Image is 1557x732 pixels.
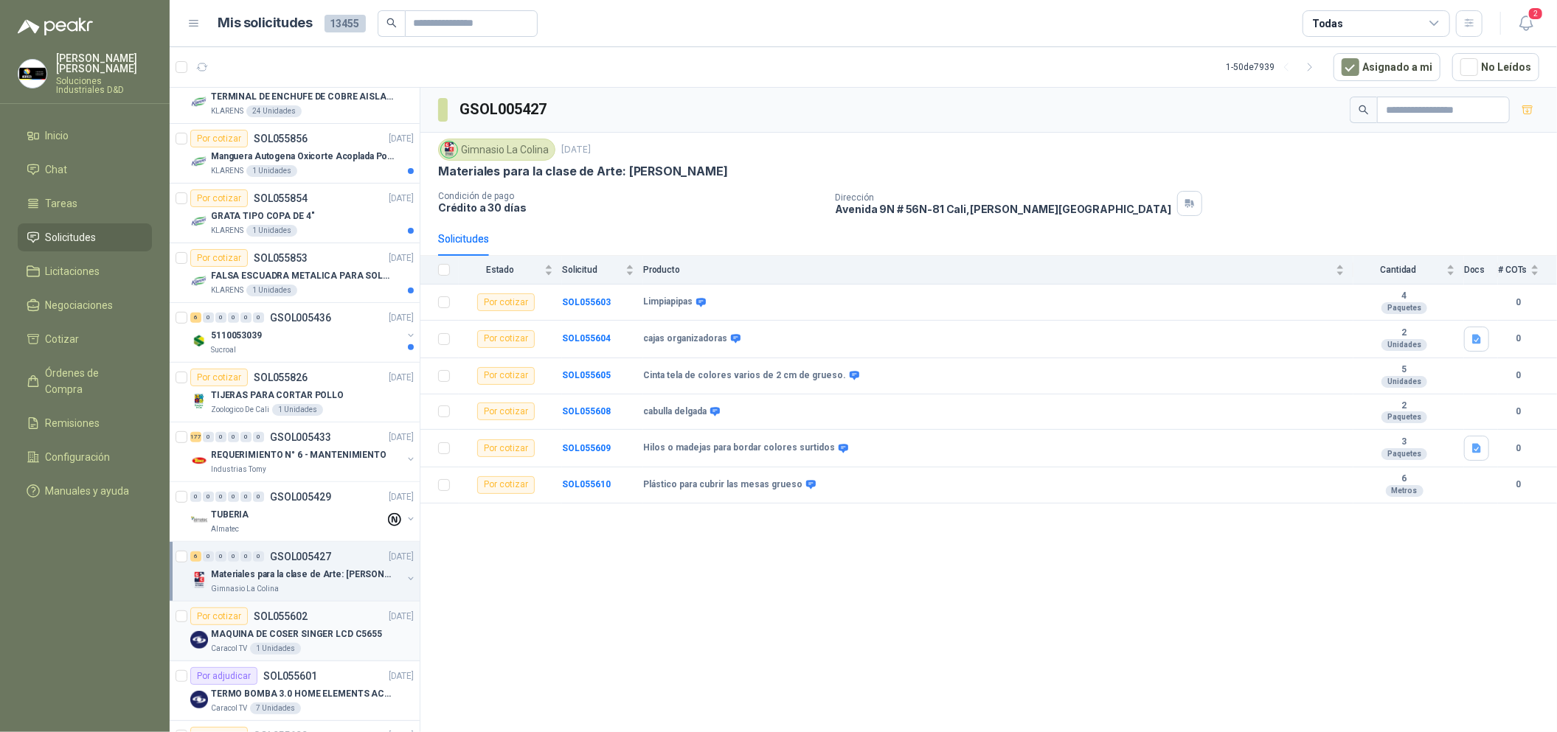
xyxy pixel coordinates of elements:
p: [DATE] [561,143,591,157]
span: Estado [459,265,541,275]
p: Avenida 9N # 56N-81 Cali , [PERSON_NAME][GEOGRAPHIC_DATA] [836,203,1171,215]
img: Company Logo [190,213,208,231]
p: [DATE] [389,610,414,624]
img: Company Logo [190,452,208,470]
th: Solicitud [562,256,643,285]
p: TERMO BOMBA 3.0 HOME ELEMENTS ACERO INOX [211,687,395,701]
p: [DATE] [389,132,414,146]
div: 0 [228,313,239,323]
span: Solicitud [562,265,623,275]
b: 6 [1353,473,1455,485]
div: 0 [228,492,239,502]
p: Condición de pago [438,191,824,201]
b: Cinta tela de colores varios de 2 cm de grueso. [643,370,846,382]
img: Company Logo [190,94,208,111]
p: SOL055601 [263,671,317,681]
a: Por cotizarSOL055854[DATE] Company LogoGRATA TIPO COPA DE 4"KLARENS1 Unidades [170,184,420,243]
b: 0 [1498,405,1539,419]
p: [DATE] [389,192,414,206]
p: Industrias Tomy [211,464,266,475]
div: Por cotizar [477,402,535,420]
span: Licitaciones [46,263,100,279]
th: # COTs [1498,256,1557,285]
a: Configuración [18,443,152,471]
span: Remisiones [46,415,100,431]
span: 2 [1527,7,1544,21]
p: GSOL005433 [270,432,331,442]
div: Solicitudes [438,231,489,247]
div: 177 [190,432,201,442]
div: 1 Unidades [246,225,297,237]
span: Manuales y ayuda [46,483,130,499]
div: 0 [240,313,252,323]
div: 1 - 50 de 7939 [1226,55,1322,79]
p: GRATA TIPO COPA DE 4" [211,209,314,223]
b: 4 [1353,290,1455,302]
div: 0 [240,492,252,502]
p: Caracol TV [211,643,247,655]
a: Remisiones [18,409,152,437]
p: TERMINAL DE ENCHUFE DE COBRE AISLADO PARA 12AWG [211,90,395,104]
div: 0 [203,551,214,562]
b: Hilos o madejas para bordar colores surtidos [643,442,835,454]
div: 1 Unidades [272,404,323,416]
span: 13455 [325,15,366,32]
b: SOL055610 [562,479,611,489]
div: Por cotizar [190,369,248,386]
div: Metros [1386,485,1424,497]
a: Negociaciones [18,291,152,319]
p: KLARENS [211,105,243,117]
p: SOL055602 [254,611,308,621]
span: Inicio [46,128,69,144]
div: 24 Unidades [246,105,302,117]
a: Por adjudicarSOL055601[DATE] Company LogoTERMO BOMBA 3.0 HOME ELEMENTS ACERO INOXCaracol TV7 Unid... [170,661,420,721]
p: SOL055854 [254,193,308,203]
a: Por cotizarSOL055853[DATE] Company LogoFALSA ESCUADRA METALICA PARA SOLDADIRAKLARENS1 Unidades [170,243,420,303]
div: Unidades [1381,339,1427,351]
img: Company Logo [190,273,208,290]
b: cabulla delgada [643,406,707,418]
b: cajas organizadoras [643,333,727,345]
div: 0 [203,313,214,323]
p: [PERSON_NAME] [PERSON_NAME] [56,53,152,74]
div: 6 [190,313,201,323]
div: 0 [215,551,226,562]
div: 0 [215,313,226,323]
p: [DATE] [389,550,414,564]
p: Almatec [211,523,239,535]
div: Por cotizar [477,293,535,311]
div: Paquetes [1381,411,1427,423]
div: 0 [240,551,252,562]
a: Órdenes de Compra [18,359,152,403]
a: SOL055604 [562,333,611,344]
div: 7 Unidades [250,703,301,714]
div: 0 [253,313,264,323]
div: 1 Unidades [250,643,301,655]
b: Plástico para cubrir las mesas grueso [643,479,802,491]
span: Tareas [46,195,78,212]
a: 6 0 0 0 0 0 GSOL005436[DATE] Company Logo5110053039Sucroal [190,309,417,356]
p: Materiales para la clase de Arte: [PERSON_NAME] [438,164,728,179]
a: Por cotizarSOL055856[DATE] Company LogoManguera Autogena Oxicorte Acoplada Por 10 MetrosKLARENS1 ... [170,124,420,184]
div: Paquetes [1381,302,1427,314]
p: Gimnasio La Colina [211,583,279,595]
div: Todas [1312,15,1343,32]
b: 2 [1353,400,1455,412]
div: Por cotizar [477,330,535,348]
p: [DATE] [389,669,414,683]
div: 0 [190,492,201,502]
b: 5 [1353,364,1455,376]
p: Caracol TV [211,703,247,714]
p: TUBERIA [211,508,249,522]
a: Tareas [18,189,152,217]
div: Gimnasio La Colina [438,139,555,161]
div: 0 [215,492,226,502]
span: Producto [643,265,1333,275]
div: 0 [240,432,252,442]
b: 3 [1353,436,1455,448]
p: Crédito a 30 días [438,201,824,214]
p: GSOL005429 [270,492,331,502]
p: REQUERIMIENTO N° 6 - MANTENIMIENTO [211,448,386,462]
div: Por cotizar [190,249,248,267]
